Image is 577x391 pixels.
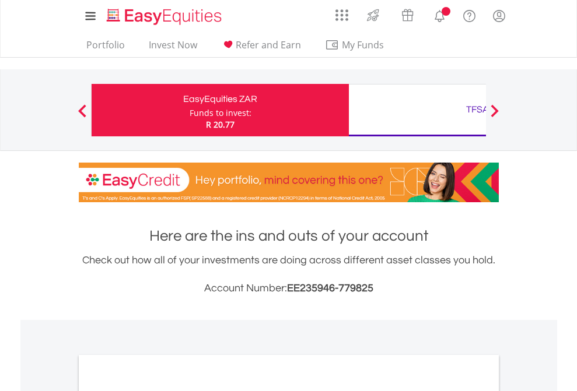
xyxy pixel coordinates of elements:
span: EE235946-779825 [287,283,373,294]
img: vouchers-v2.svg [398,6,417,24]
h3: Account Number: [79,280,499,297]
a: Invest Now [144,39,202,57]
div: Funds to invest: [190,107,251,119]
a: AppsGrid [328,3,356,22]
a: FAQ's and Support [454,3,484,26]
img: thrive-v2.svg [363,6,383,24]
a: Refer and Earn [216,39,306,57]
button: Next [483,110,506,122]
img: EasyEquities_Logo.png [104,7,226,26]
span: My Funds [325,37,401,52]
h1: Here are the ins and outs of your account [79,226,499,246]
a: Portfolio [82,39,130,57]
a: Notifications [425,3,454,26]
a: My Profile [484,3,514,29]
span: Refer and Earn [236,38,301,51]
a: Home page [102,3,226,26]
div: EasyEquities ZAR [99,91,342,107]
button: Previous [71,110,94,122]
span: R 20.77 [206,119,235,130]
div: Check out how all of your investments are doing across different asset classes you hold. [79,252,499,297]
a: Vouchers [390,3,425,24]
img: EasyCredit Promotion Banner [79,163,499,202]
img: grid-menu-icon.svg [335,9,348,22]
